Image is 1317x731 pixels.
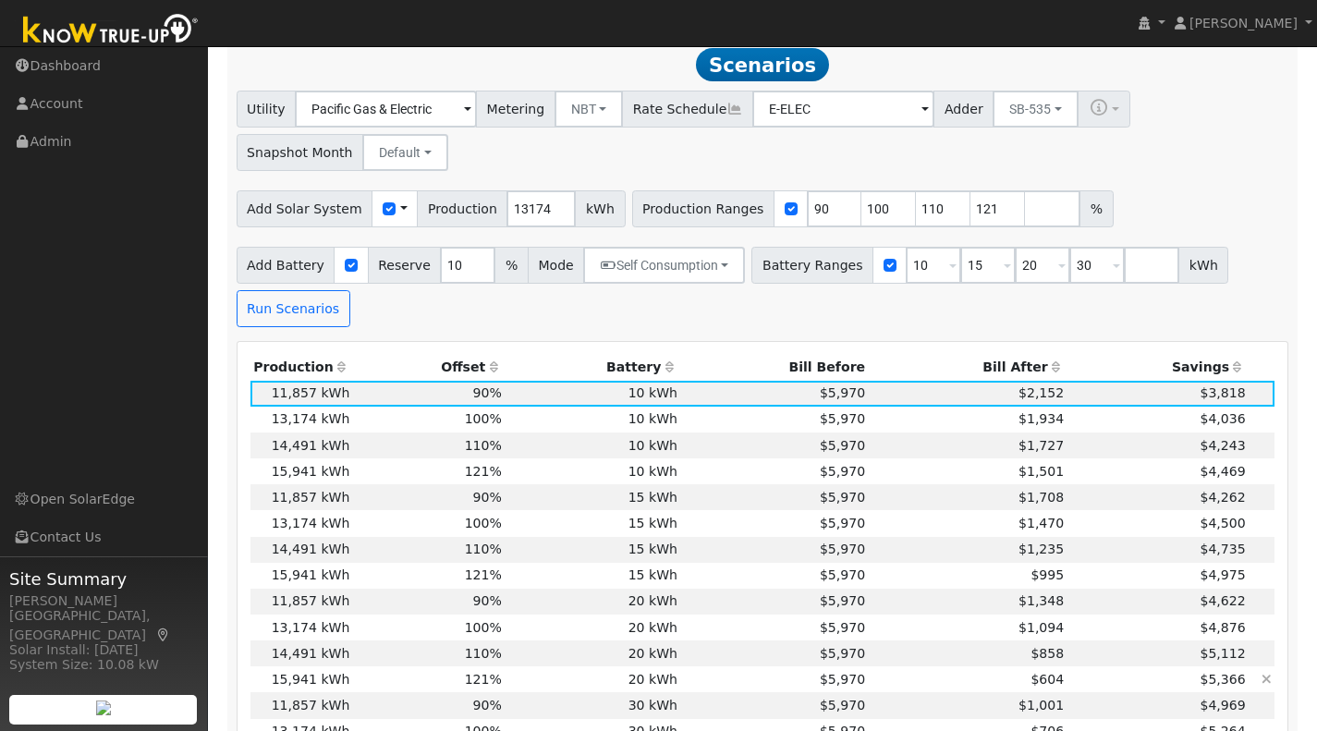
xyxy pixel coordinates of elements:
[622,91,753,128] span: Rate Schedule
[465,438,502,453] span: 110%
[505,433,680,458] td: 10 kWh
[250,433,353,458] td: 14,491 kWh
[1200,516,1245,530] span: $4,500
[1018,620,1064,635] span: $1,094
[993,91,1079,128] button: SB-535
[9,640,198,660] div: Solar Install: [DATE]
[820,672,865,687] span: $5,970
[465,672,502,687] span: 121%
[1200,385,1245,400] span: $3,818
[820,593,865,608] span: $5,970
[1200,620,1245,635] span: $4,876
[505,589,680,615] td: 20 kWh
[1189,16,1298,30] span: [PERSON_NAME]
[465,464,502,479] span: 121%
[465,620,502,635] span: 100%
[555,91,624,128] button: NBT
[1018,438,1064,453] span: $1,727
[1018,411,1064,426] span: $1,934
[9,606,198,645] div: [GEOGRAPHIC_DATA], [GEOGRAPHIC_DATA]
[696,48,828,81] span: Scenarios
[505,640,680,666] td: 20 kWh
[632,190,774,227] span: Production Ranges
[250,589,353,615] td: 11,857 kWh
[1200,542,1245,556] span: $4,735
[155,627,172,642] a: Map
[473,490,502,505] span: 90%
[1018,385,1064,400] span: $2,152
[250,563,353,589] td: 15,941 kWh
[494,247,528,284] span: %
[681,355,869,381] th: Bill Before
[473,698,502,713] span: 90%
[820,620,865,635] span: $5,970
[1200,567,1245,582] span: $4,975
[250,692,353,718] td: 11,857 kWh
[465,542,502,556] span: 110%
[1200,672,1245,687] span: $5,366
[250,537,353,563] td: 14,491 kWh
[820,490,865,505] span: $5,970
[505,692,680,718] td: 30 kWh
[752,91,934,128] input: Select a Rate Schedule
[465,646,502,661] span: 110%
[353,355,506,381] th: Offset
[1018,464,1064,479] span: $1,501
[1079,190,1113,227] span: %
[1030,646,1064,661] span: $858
[751,247,873,284] span: Battery Ranges
[250,640,353,666] td: 14,491 kWh
[465,516,502,530] span: 100%
[505,563,680,589] td: 15 kWh
[1200,593,1245,608] span: $4,622
[575,190,625,227] span: kWh
[250,666,353,692] td: 15,941 kWh
[417,190,507,227] span: Production
[820,411,865,426] span: $5,970
[1018,516,1064,530] span: $1,470
[237,91,297,128] span: Utility
[237,190,373,227] span: Add Solar System
[505,484,680,510] td: 15 kWh
[1018,698,1064,713] span: $1,001
[368,247,442,284] span: Reserve
[9,567,198,591] span: Site Summary
[1200,490,1245,505] span: $4,262
[820,542,865,556] span: $5,970
[476,91,555,128] span: Metering
[1018,593,1064,608] span: $1,348
[505,510,680,536] td: 15 kWh
[250,407,353,433] td: 13,174 kWh
[237,247,335,284] span: Add Battery
[250,458,353,484] td: 15,941 kWh
[820,646,865,661] span: $5,970
[9,655,198,675] div: System Size: 10.08 kW
[250,615,353,640] td: 13,174 kWh
[473,593,502,608] span: 90%
[1018,542,1064,556] span: $1,235
[820,385,865,400] span: $5,970
[820,438,865,453] span: $5,970
[1200,464,1245,479] span: $4,469
[1018,490,1064,505] span: $1,708
[528,247,584,284] span: Mode
[505,381,680,407] td: 10 kWh
[505,355,680,381] th: Battery
[820,516,865,530] span: $5,970
[295,91,477,128] input: Select a Utility
[505,666,680,692] td: 20 kWh
[1178,247,1228,284] span: kWh
[505,537,680,563] td: 15 kWh
[237,134,364,171] span: Snapshot Month
[505,407,680,433] td: 10 kWh
[1200,411,1245,426] span: $4,036
[1200,698,1245,713] span: $4,969
[96,701,111,715] img: retrieve
[237,290,350,327] button: Run Scenarios
[473,385,502,400] span: 90%
[933,91,994,128] span: Adder
[9,591,198,611] div: [PERSON_NAME]
[505,615,680,640] td: 20 kWh
[1030,672,1064,687] span: $604
[1030,567,1064,582] span: $995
